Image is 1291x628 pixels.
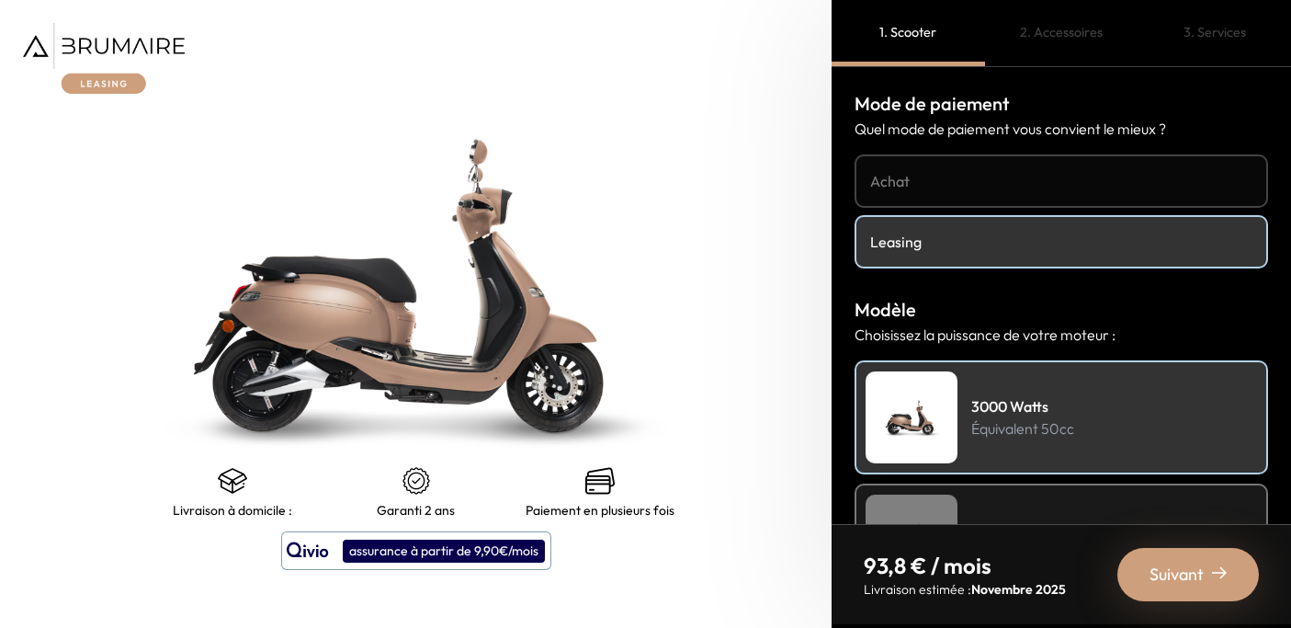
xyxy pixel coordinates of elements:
p: Quel mode de paiement vous convient le mieux ? [855,118,1268,140]
p: Équivalent 50cc [971,417,1074,440]
img: Scooter Leasing [866,495,957,587]
p: Paiement en plusieurs fois [526,503,674,518]
h4: Achat [870,170,1252,192]
h3: Modèle [855,296,1268,324]
img: certificat-de-garantie.png [402,466,431,496]
h4: 3000 Watts [971,395,1074,417]
span: Suivant [1149,562,1204,588]
img: logo qivio [287,540,329,562]
h3: Mode de paiement [855,90,1268,118]
h4: Leasing [870,231,1252,253]
a: Achat [855,154,1268,208]
img: shipping.png [218,466,247,496]
span: Novembre 2025 [971,581,1066,598]
img: credit-cards.png [585,466,615,496]
p: Choisissez la puissance de votre moteur : [855,324,1268,346]
img: right-arrow-2.png [1212,565,1227,580]
p: Livraison estimée : [864,580,1066,599]
p: 93,8 € / mois [864,551,1066,580]
button: assurance à partir de 9,90€/mois [281,531,551,570]
img: Scooter Leasing [866,371,957,463]
img: Brumaire Leasing [23,23,185,94]
p: Garanti 2 ans [377,503,455,518]
p: Livraison à domicile : [173,503,292,518]
div: assurance à partir de 9,90€/mois [343,540,545,563]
